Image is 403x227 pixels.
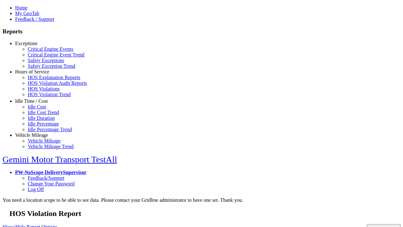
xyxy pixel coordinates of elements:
[28,58,64,63] a: Safety Exceptions
[3,28,400,35] h3: Reports
[28,144,74,149] a: Vehicle Mileage Trend
[15,170,86,175] a: PW-NoScope DeliverySupervisor
[28,110,59,115] a: Idle Cost Trend
[28,63,75,69] a: Safety Exception Trend
[28,75,80,80] a: HOS Explanation Reports
[28,80,87,86] a: HOS Violation Audit Reports
[15,5,27,10] a: Home
[28,104,46,109] a: Idle Cost
[28,175,64,181] a: Feedback/Support
[9,209,400,218] h2: HOS Violation Report
[28,181,75,186] a: Change Your Password
[15,132,48,138] a: Vehicle Mileage
[15,16,54,22] a: Feedback / Support
[28,121,59,126] a: Idle Percentage
[15,41,37,46] a: Exceptions
[28,86,60,91] a: HOS Violations
[28,52,84,57] a: Critical Engine Event Trend
[28,46,73,52] a: Critical Engine Events
[28,127,72,132] a: Idle Percentage Trend
[15,98,48,104] a: Idle Time / Cost
[15,69,49,74] a: Hours of Service
[28,115,55,121] a: Idle Duration
[28,92,71,97] a: HOS Violation Trend
[3,197,400,203] div: You need a location scope to be able to see data. Please contact your Gridline administrator to h...
[28,138,60,143] a: Vehicle Mileage
[28,187,44,192] a: Log Off
[15,11,39,16] a: My GeoTab
[3,154,117,164] a: Gemini Motor Transport TestAll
